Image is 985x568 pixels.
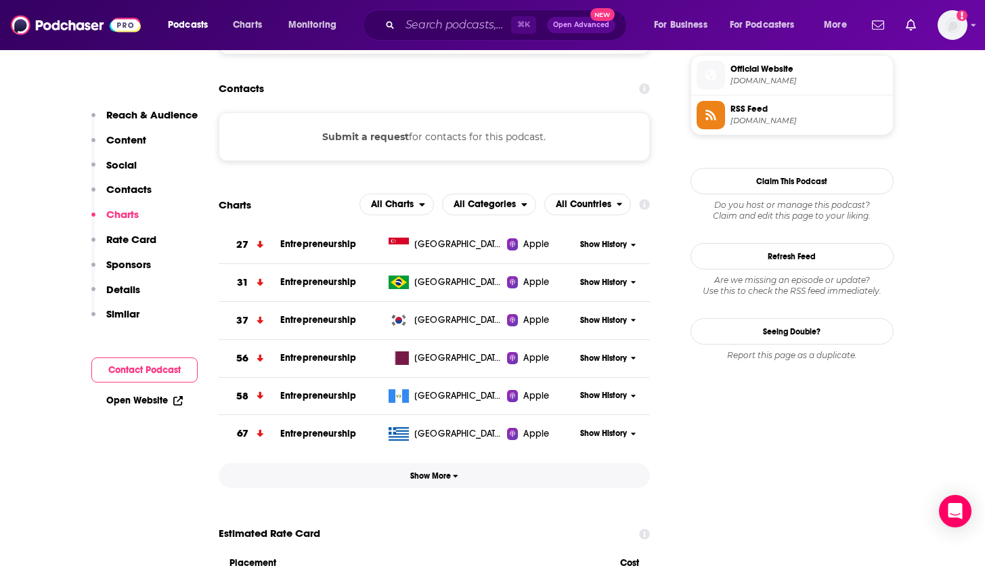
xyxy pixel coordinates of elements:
button: open menu [644,14,724,36]
span: Brazil [414,276,502,289]
a: Official Website[DOMAIN_NAME] [697,61,888,89]
button: open menu [814,14,864,36]
span: Show History [580,315,627,326]
button: Rate Card [91,233,156,258]
span: Show History [580,239,627,250]
p: Details [106,283,140,296]
button: Refresh Feed [691,243,894,269]
a: 56 [219,340,280,377]
span: Show History [580,353,627,364]
button: Details [91,283,140,308]
a: Apple [507,427,575,441]
button: Show History [575,353,640,364]
a: Seeing Double? [691,318,894,345]
p: Social [106,158,137,171]
a: RSS Feed[DOMAIN_NAME] [697,101,888,129]
span: Korea, Republic of [414,313,502,327]
h3: 27 [236,237,248,253]
span: For Business [654,16,707,35]
a: [GEOGRAPHIC_DATA] [383,389,507,403]
a: Entrepreneurship [280,276,356,288]
a: Apple [507,313,575,327]
span: Apple [523,351,549,365]
h3: 58 [236,389,248,404]
span: Show History [580,390,627,401]
a: [GEOGRAPHIC_DATA] [383,238,507,251]
button: open menu [721,14,814,36]
button: Similar [91,307,139,332]
a: Charts [224,14,270,36]
p: Sponsors [106,258,151,271]
span: Show History [580,428,627,439]
span: Apple [523,427,549,441]
div: for contacts for this podcast. [219,112,651,161]
span: RSS Feed [730,103,888,115]
span: ⌘ K [511,16,536,34]
a: Podchaser - Follow, Share and Rate Podcasts [11,12,141,38]
a: 31 [219,264,280,301]
button: Social [91,158,137,183]
p: Reach & Audience [106,108,198,121]
h3: 31 [237,275,248,290]
h3: 56 [236,351,248,366]
p: Contacts [106,183,152,196]
div: Search podcasts, credits, & more... [376,9,640,41]
span: Show More [410,471,458,481]
span: Open Advanced [553,22,609,28]
h2: Platforms [359,194,434,215]
h2: Charts [219,198,251,211]
span: Monitoring [288,16,336,35]
button: Show History [575,390,640,401]
svg: Add a profile image [957,10,967,21]
span: Apple [523,276,549,289]
span: More [824,16,847,35]
button: Show History [575,277,640,288]
button: Contacts [91,183,152,208]
button: Show More [219,463,651,488]
button: Sponsors [91,258,151,283]
a: Apple [507,389,575,403]
a: Entrepreneurship [280,428,356,439]
button: open menu [158,14,225,36]
span: Estimated Rate Card [219,521,320,546]
span: Singapore [414,238,502,251]
button: Content [91,133,146,158]
a: [GEOGRAPHIC_DATA] [383,427,507,441]
button: Reach & Audience [91,108,198,133]
a: Apple [507,276,575,289]
span: Apple [523,313,549,327]
span: All Countries [556,200,611,209]
button: Claim This Podcast [691,168,894,194]
div: Report this page as a duplicate. [691,350,894,361]
span: Guatemala [414,389,502,403]
span: Official Website [730,63,888,75]
a: Apple [507,351,575,365]
span: Apple [523,389,549,403]
span: Do you host or manage this podcast? [691,200,894,211]
button: Show History [575,315,640,326]
button: Submit a request [322,129,409,144]
input: Search podcasts, credits, & more... [400,14,511,36]
a: 67 [219,415,280,452]
span: All Categories [454,200,516,209]
a: Entrepreneurship [280,314,356,326]
a: 27 [219,226,280,263]
h3: 67 [237,426,248,441]
span: Show History [580,277,627,288]
button: Show profile menu [938,10,967,40]
a: Open Website [106,395,183,406]
div: Are we missing an episode or update? Use this to check the RSS feed immediately. [691,275,894,297]
p: Similar [106,307,139,320]
span: Entrepreneurship [280,352,356,364]
span: All Charts [371,200,414,209]
div: Open Intercom Messenger [939,495,971,527]
span: wsj.com [730,76,888,86]
button: Contact Podcast [91,357,198,383]
img: User Profile [938,10,967,40]
button: open menu [544,194,632,215]
span: Qatar [414,351,502,365]
a: 37 [219,302,280,339]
